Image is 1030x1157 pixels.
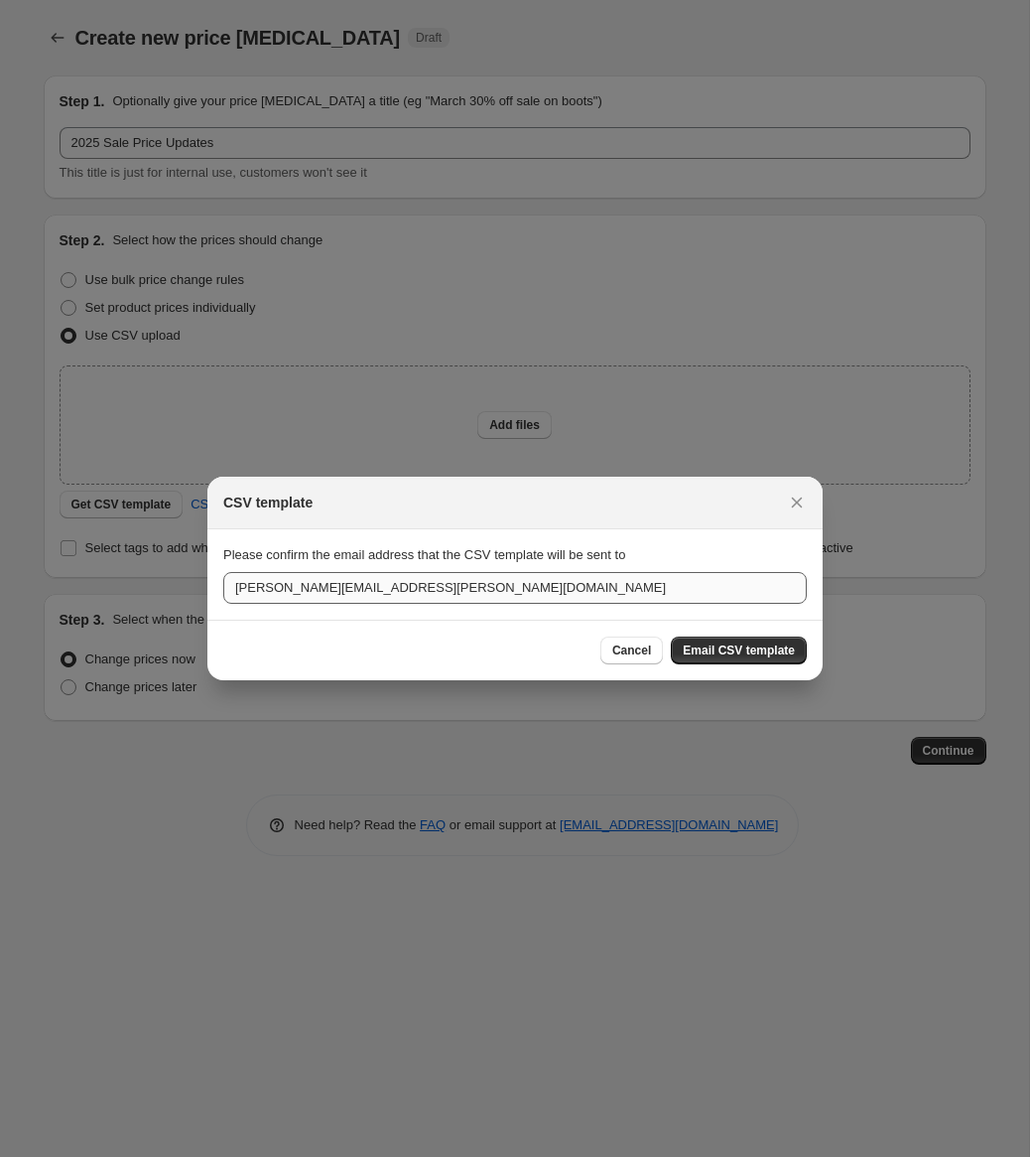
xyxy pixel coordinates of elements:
button: Close [783,489,811,516]
button: Email CSV template [671,637,807,664]
span: Cancel [612,643,651,658]
button: Cancel [600,637,663,664]
h2: CSV template [223,493,313,512]
span: Email CSV template [683,643,795,658]
span: Please confirm the email address that the CSV template will be sent to [223,547,625,562]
